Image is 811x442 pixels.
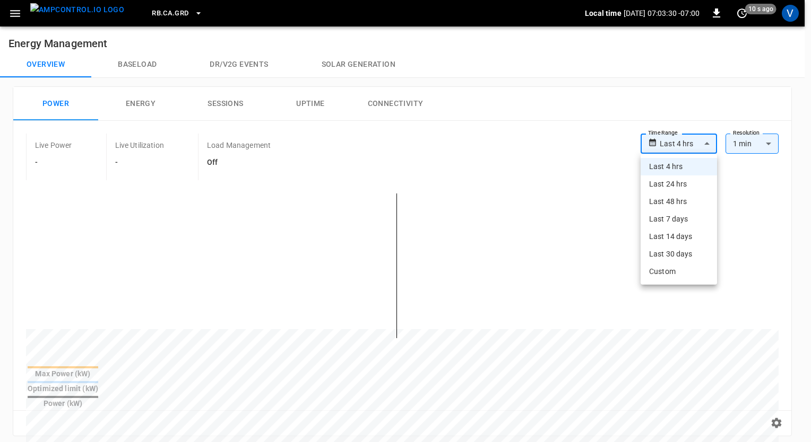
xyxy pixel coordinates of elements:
li: Last 48 hrs [641,193,717,210]
li: Last 24 hrs [641,175,717,193]
li: Last 7 days [641,210,717,228]
li: Last 4 hrs [641,158,717,175]
li: Custom [641,263,717,280]
li: Last 14 days [641,228,717,245]
li: Last 30 days [641,245,717,263]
